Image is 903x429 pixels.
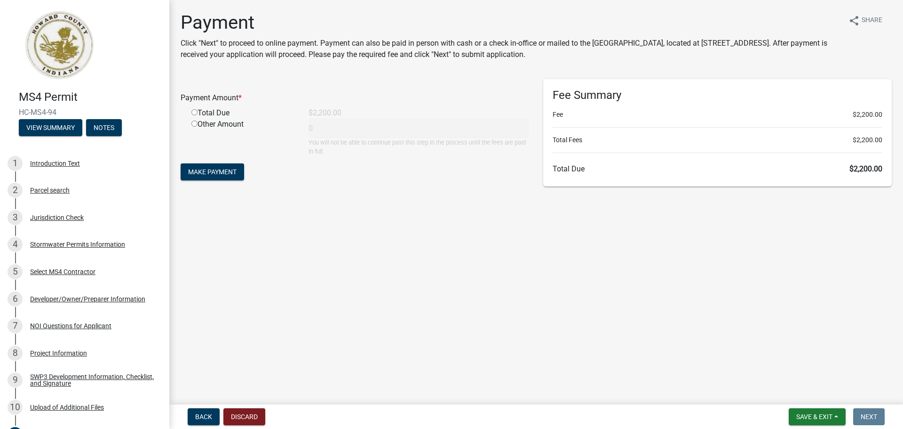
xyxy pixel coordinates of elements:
div: Developer/Owner/Preparer Information [30,296,145,302]
span: Share [862,15,882,26]
div: NOI Questions for Applicant [30,323,111,329]
span: $2,200.00 [853,135,882,145]
span: $2,200.00 [853,110,882,120]
h1: Payment [181,11,841,34]
div: SWP3 Development Information, Checklist, and Signature [30,373,154,387]
i: share [848,15,860,26]
p: Click "Next" to proceed to online payment. Payment can also be paid in person with cash or a chec... [181,38,841,60]
div: Jurisdiction Check [30,214,84,221]
wm-modal-confirm: Summary [19,124,82,132]
button: Discard [223,408,265,425]
img: Howard County, Indiana [19,10,99,81]
button: Make Payment [181,163,244,180]
div: 4 [8,237,23,252]
div: 9 [8,372,23,388]
div: 7 [8,318,23,333]
div: Payment Amount [174,92,536,104]
div: 3 [8,210,23,225]
span: Make Payment [188,168,237,176]
button: Next [853,408,885,425]
button: shareShare [841,11,890,30]
div: 5 [8,264,23,279]
button: Notes [86,119,122,136]
div: Project Information [30,350,87,356]
span: Save & Exit [796,413,832,421]
div: Other Amount [184,119,301,156]
div: Stormwater Permits Information [30,241,125,248]
li: Fee [553,110,882,120]
span: HC-MS4-94 [19,108,150,117]
h6: Total Due [553,164,882,173]
div: Upload of Additional Files [30,404,104,411]
span: $2,200.00 [849,164,882,173]
button: Back [188,408,220,425]
h6: Fee Summary [553,89,882,102]
div: Select MS4 Contractor [30,268,95,275]
button: View Summary [19,119,82,136]
button: Save & Exit [789,408,846,425]
span: Back [195,413,212,421]
wm-modal-confirm: Notes [86,124,122,132]
div: Introduction Text [30,160,80,167]
div: 2 [8,183,23,198]
div: 1 [8,156,23,171]
li: Total Fees [553,135,882,145]
div: 6 [8,291,23,307]
div: Total Due [184,107,301,119]
div: 10 [8,400,23,415]
h4: MS4 Permit [19,90,162,104]
div: Parcel search [30,187,70,194]
div: 8 [8,346,23,361]
span: Next [861,413,877,421]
